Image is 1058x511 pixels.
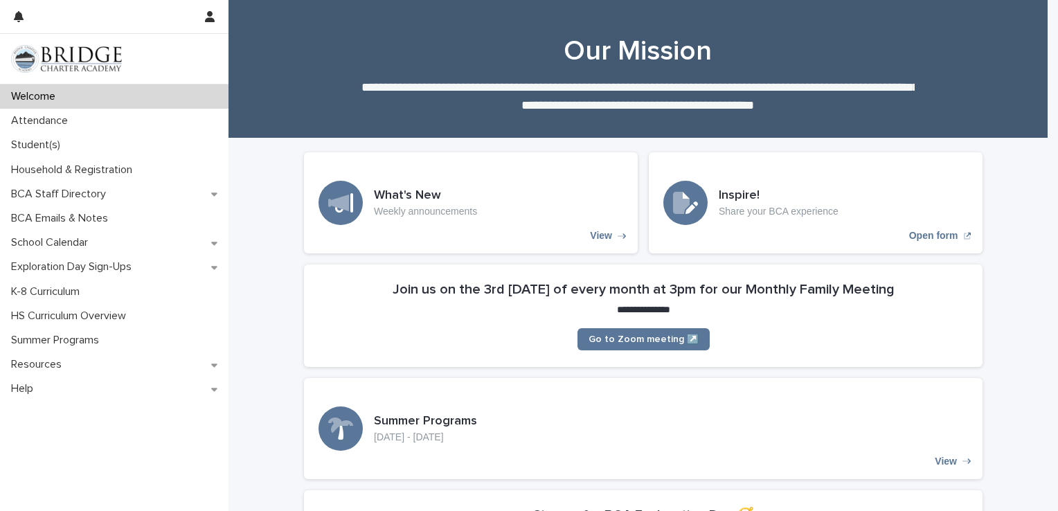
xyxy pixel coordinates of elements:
p: Attendance [6,114,79,127]
p: [DATE] - [DATE] [374,431,477,443]
h3: Summer Programs [374,414,477,429]
p: Summer Programs [6,334,110,347]
p: HS Curriculum Overview [6,310,137,323]
h1: Our Mission [298,35,977,68]
p: Share your BCA experience [719,206,839,217]
p: View [935,456,957,467]
a: View [304,378,983,479]
p: Resources [6,358,73,371]
img: V1C1m3IdTEidaUdm9Hs0 [11,45,122,73]
p: Household & Registration [6,163,143,177]
p: Exploration Day Sign-Ups [6,260,143,274]
p: View [590,230,612,242]
p: BCA Staff Directory [6,188,117,201]
p: Weekly announcements [374,206,477,217]
p: School Calendar [6,236,99,249]
p: Welcome [6,90,66,103]
p: BCA Emails & Notes [6,212,119,225]
p: Open form [909,230,958,242]
span: Go to Zoom meeting ↗️ [589,334,699,344]
p: Help [6,382,44,395]
h3: Inspire! [719,188,839,204]
p: Student(s) [6,138,71,152]
p: K-8 Curriculum [6,285,91,298]
h3: What's New [374,188,477,204]
a: Go to Zoom meeting ↗️ [577,328,710,350]
a: View [304,152,638,253]
a: Open form [649,152,983,253]
h2: Join us on the 3rd [DATE] of every month at 3pm for our Monthly Family Meeting [393,281,895,298]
